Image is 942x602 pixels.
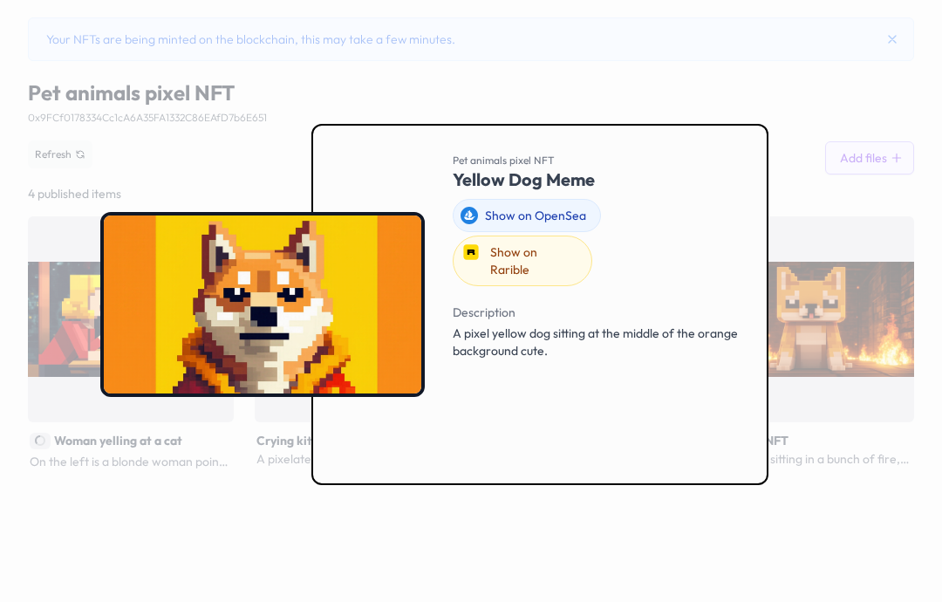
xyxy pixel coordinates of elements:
[453,154,739,168] span: Pet animals pixel NFT
[459,243,483,261] img: rarible-logo.1b84ba50.svg
[453,236,592,286] a: Show on Rarible
[453,168,595,192] span: Yellow Dog Meme
[453,304,739,321] span: Description
[461,207,478,224] img: opensea-logo.137beca2.svg
[453,325,738,359] span: A pixel yellow dog sitting at the middle of the orange background cute.
[100,212,425,398] img: Yellow Dog Meme
[453,199,601,232] a: Show on OpenSea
